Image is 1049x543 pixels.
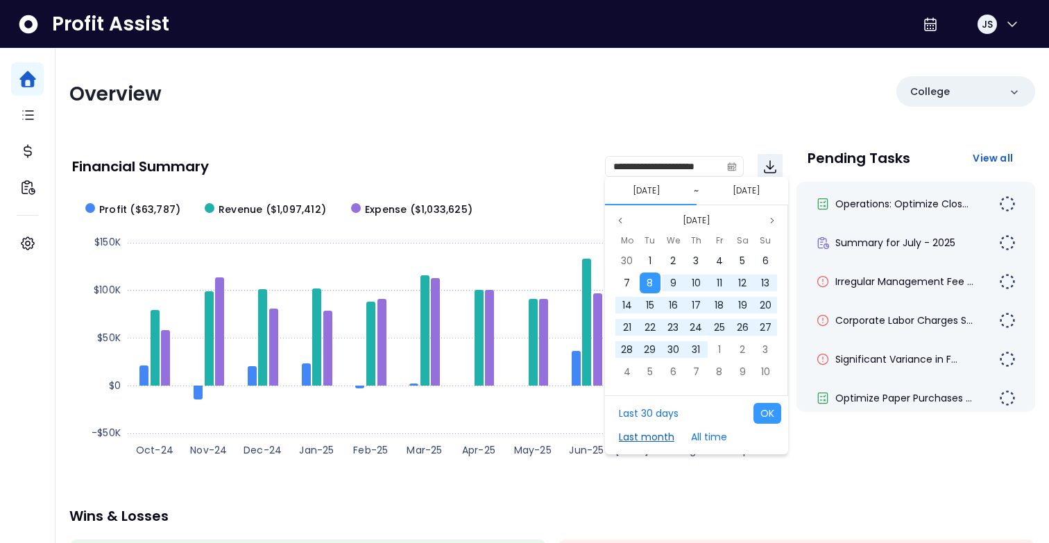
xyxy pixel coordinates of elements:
div: 06 Nov 2024 [662,361,685,383]
text: Nov-24 [190,443,227,457]
span: Revenue ($1,097,412) [219,202,326,217]
span: 30 [667,343,679,356]
div: 06 Oct 2024 [754,250,777,272]
div: Sunday [754,232,777,250]
text: Jun-25 [569,443,604,457]
span: 23 [667,320,679,334]
div: 03 Oct 2024 [685,250,708,272]
div: 02 Nov 2024 [731,338,753,361]
text: May-25 [514,443,552,457]
img: todo [999,234,1016,251]
span: 25 [714,320,725,334]
span: Expense ($1,033,625) [365,202,472,217]
div: 01 Oct 2024 [638,250,661,272]
div: 10 Oct 2024 [685,272,708,294]
span: 29 [644,343,656,356]
text: Jan-25 [299,443,334,457]
div: 11 Oct 2024 [708,272,731,294]
div: Wednesday [662,232,685,250]
span: Operations: Optimize Clos... [835,197,969,211]
span: 10 [761,365,770,379]
span: 7 [693,365,699,379]
div: 27 Oct 2024 [754,316,777,338]
span: 19 [738,298,747,312]
span: 20 [760,298,771,312]
div: 18 Oct 2024 [708,294,731,316]
span: 5 [740,254,745,268]
span: 1 [649,254,651,268]
text: $0 [109,379,121,393]
span: We [667,232,680,249]
img: todo [999,390,1016,406]
text: $100K [94,283,121,297]
span: Sa [737,232,749,249]
div: 03 Nov 2024 [754,338,777,361]
span: 26 [737,320,749,334]
p: College [910,85,950,99]
div: 08 Oct 2024 [638,272,661,294]
svg: calendar [727,162,737,171]
span: 13 [761,276,769,290]
div: Oct 2024 [615,232,777,383]
img: todo [999,351,1016,368]
div: 29 Oct 2024 [638,338,661,361]
div: 01 Nov 2024 [708,338,731,361]
div: 25 Oct 2024 [708,316,731,338]
button: Next month [764,212,781,229]
span: 8 [716,365,722,379]
text: Apr-25 [462,443,495,457]
span: 15 [646,298,654,312]
div: 19 Oct 2024 [731,294,753,316]
span: 8 [647,276,653,290]
span: Th [691,232,701,249]
div: 08 Nov 2024 [708,361,731,383]
span: Profit Assist [52,12,169,37]
button: Previous month [612,212,629,229]
span: ~ [694,184,699,198]
span: 1 [718,343,721,356]
p: Financial Summary [72,160,209,173]
button: Last month [612,426,681,447]
div: 09 Nov 2024 [731,361,753,383]
div: 15 Oct 2024 [638,294,661,316]
div: 09 Oct 2024 [662,272,685,294]
div: 17 Oct 2024 [685,294,708,316]
span: 31 [692,343,700,356]
div: 07 Oct 2024 [615,272,638,294]
div: Tuesday [638,232,661,250]
span: 3 [762,343,768,356]
div: 22 Oct 2024 [638,316,661,338]
button: View all [962,146,1024,171]
text: Dec-24 [244,443,282,457]
svg: page next [768,216,776,225]
span: 30 [621,254,633,268]
span: 12 [738,276,747,290]
div: 04 Nov 2024 [615,361,638,383]
span: Significant Variance in F... [835,352,957,366]
text: Mar-25 [407,443,442,457]
span: 6 [670,365,676,379]
button: Download [758,154,783,179]
span: 7 [624,276,630,290]
span: Mo [621,232,633,249]
div: Thursday [685,232,708,250]
span: 22 [645,320,656,334]
div: 07 Nov 2024 [685,361,708,383]
span: 16 [669,298,678,312]
div: 31 Oct 2024 [685,338,708,361]
span: View all [973,151,1013,165]
img: todo [999,273,1016,290]
span: 18 [715,298,724,312]
button: All time [684,426,734,447]
button: Last 30 days [612,403,685,424]
text: Feb-25 [353,443,388,457]
div: 20 Oct 2024 [754,294,777,316]
img: todo [999,312,1016,329]
span: 14 [622,298,632,312]
span: 6 [762,254,769,268]
div: Friday [708,232,731,250]
svg: page previous [616,216,624,225]
span: Fr [716,232,723,249]
span: Irregular Management Fee ... [835,275,973,288]
div: 30 Sep 2024 [615,250,638,272]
